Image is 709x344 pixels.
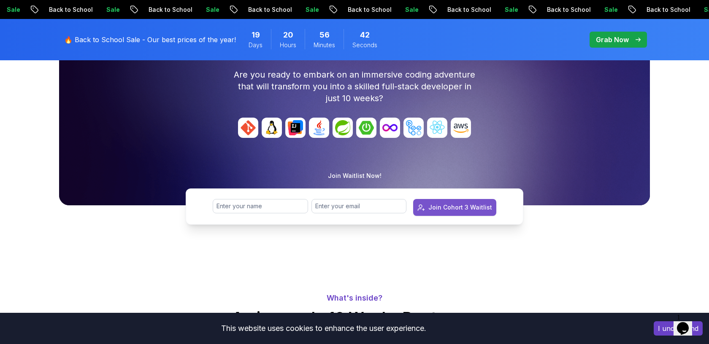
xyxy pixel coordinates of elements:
span: Hours [280,41,296,49]
img: avatar_0 [238,118,258,138]
span: 20 Hours [283,29,293,41]
div: Join Cohort 3 Waitlist [428,203,492,212]
p: Sale [199,5,226,14]
img: avatar_1 [262,118,282,138]
input: Enter your email [311,199,407,213]
img: avatar_3 [309,118,329,138]
img: avatar_7 [403,118,424,138]
img: avatar_4 [333,118,353,138]
p: Sale [99,5,126,14]
p: 🔥 Back to School Sale - Our best prices of the year! [64,35,236,45]
span: Days [249,41,262,49]
span: Seconds [352,41,377,49]
p: Sale [597,5,624,14]
p: Back to School [440,5,498,14]
span: 42 Seconds [360,29,370,41]
img: avatar_8 [427,118,447,138]
p: Back to School [341,5,398,14]
p: Back to School [540,5,597,14]
iframe: chat widget [674,310,701,336]
span: 56 Minutes [319,29,330,41]
img: avatar_6 [380,118,400,138]
img: avatar_9 [451,118,471,138]
p: Back to School [639,5,697,14]
img: avatar_5 [356,118,376,138]
p: Join Waitlist Now! [328,172,382,180]
p: Sale [298,5,325,14]
span: Minutes [314,41,335,49]
p: Back to School [241,5,298,14]
input: Enter your name [213,199,308,213]
p: Sale [398,5,425,14]
button: Join Cohort 3 Waitlist [413,199,496,216]
img: avatar_2 [285,118,306,138]
p: Back to School [141,5,199,14]
p: Sale [498,5,525,14]
p: Back to School [42,5,99,14]
span: 19 Days [252,29,260,41]
p: Grab Now [596,35,629,45]
p: Are you ready to embark on an immersive coding adventure that will transform you into a skilled f... [233,69,476,104]
button: Accept cookies [654,321,703,336]
div: This website uses cookies to enhance the user experience. [6,319,641,338]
